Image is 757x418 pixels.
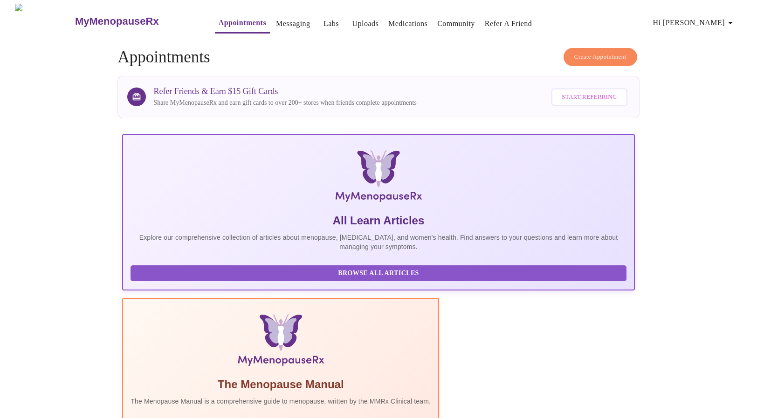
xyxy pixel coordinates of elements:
[131,397,431,406] p: The Menopause Manual is a comprehensive guide to menopause, written by the MMRx Clinical team.
[140,268,617,279] span: Browse All Articles
[75,15,159,27] h3: MyMenopauseRx
[276,17,310,30] a: Messaging
[323,17,339,30] a: Labs
[179,314,383,370] img: Menopause Manual
[437,17,475,30] a: Community
[481,14,536,33] button: Refer a Friend
[219,16,266,29] a: Appointments
[388,17,427,30] a: Medications
[551,88,627,106] button: Start Referring
[434,14,479,33] button: Community
[649,13,740,32] button: Hi [PERSON_NAME]
[74,5,196,38] a: MyMenopauseRx
[549,84,629,110] a: Start Referring
[131,233,626,251] p: Explore our comprehensive collection of articles about menopause, [MEDICAL_DATA], and women's hea...
[385,14,431,33] button: Medications
[574,52,626,62] span: Create Appointment
[131,377,431,392] h5: The Menopause Manual
[564,48,637,66] button: Create Appointment
[131,265,626,282] button: Browse All Articles
[352,17,379,30] a: Uploads
[562,92,617,102] span: Start Referring
[131,213,626,228] h5: All Learn Articles
[153,98,416,108] p: Share MyMenopauseRx and earn gift cards to over 200+ stores when friends complete appointments
[485,17,532,30] a: Refer a Friend
[653,16,736,29] span: Hi [PERSON_NAME]
[153,87,416,96] h3: Refer Friends & Earn $15 Gift Cards
[207,150,549,206] img: MyMenopauseRx Logo
[117,48,639,67] h4: Appointments
[349,14,383,33] button: Uploads
[272,14,314,33] button: Messaging
[317,14,346,33] button: Labs
[131,269,628,276] a: Browse All Articles
[15,4,74,39] img: MyMenopauseRx Logo
[215,13,270,34] button: Appointments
